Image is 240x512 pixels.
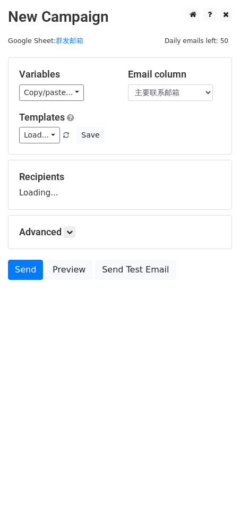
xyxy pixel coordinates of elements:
h5: Recipients [19,171,221,183]
a: Copy/paste... [19,84,84,101]
h5: Email column [128,69,221,80]
small: Google Sheet: [8,37,83,45]
a: Templates [19,112,65,123]
a: Preview [46,260,92,280]
button: Save [76,127,104,143]
div: Loading... [19,171,221,199]
a: 群发邮箱 [56,37,83,45]
a: Send Test Email [95,260,176,280]
h5: Variables [19,69,112,80]
h2: New Campaign [8,8,232,26]
a: Load... [19,127,60,143]
a: Daily emails left: 50 [161,37,232,45]
a: Send [8,260,43,280]
h5: Advanced [19,226,221,238]
span: Daily emails left: 50 [161,35,232,47]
